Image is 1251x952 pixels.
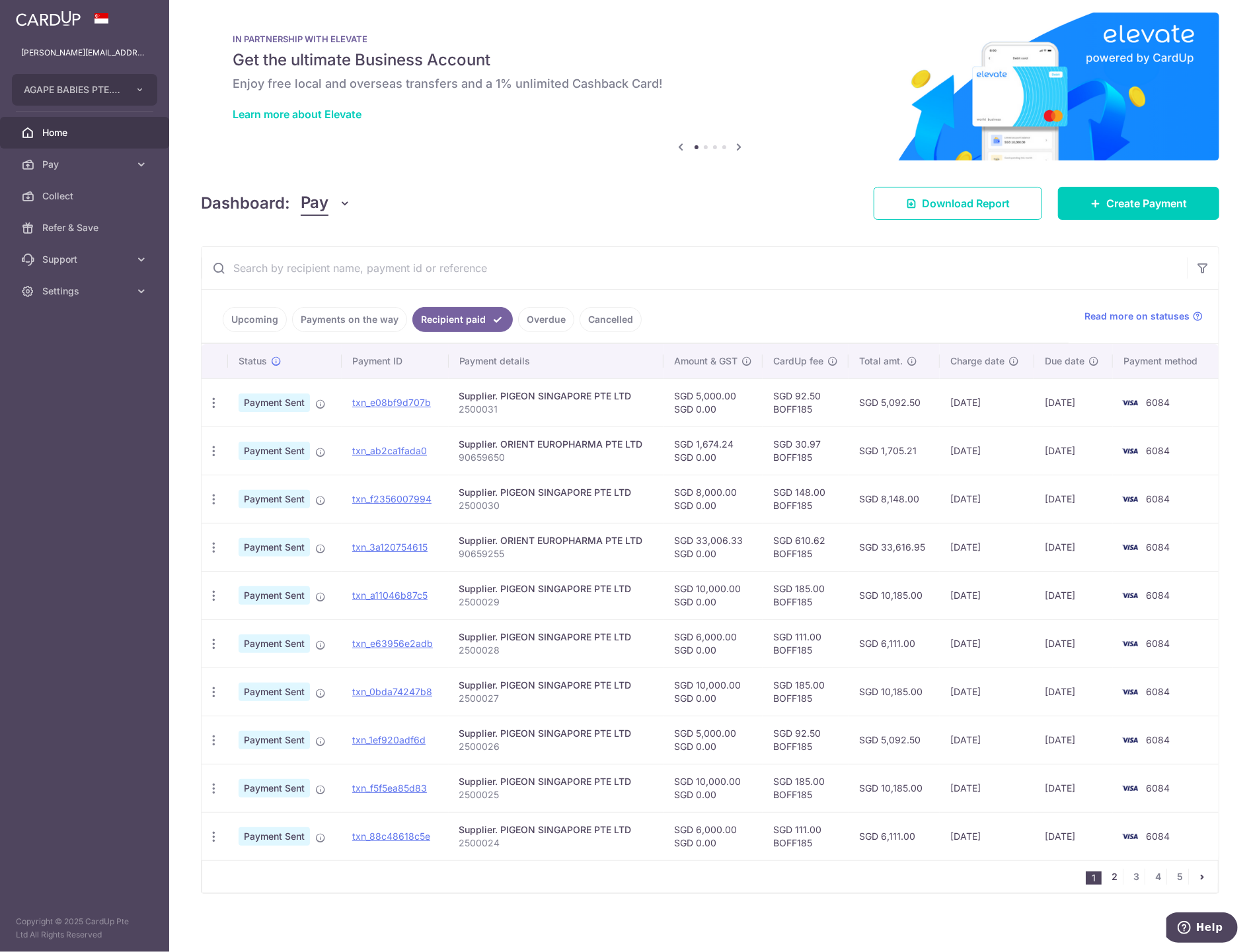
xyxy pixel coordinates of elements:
[1034,716,1114,764] td: [DATE]
[352,493,432,504] a: txn_f2356007994
[773,355,823,368] span: CardUp fee
[459,692,653,705] p: 2500027
[663,523,763,571] td: SGD 33,006.33 SGD 0.00
[342,344,449,378] th: Payment ID
[1045,355,1084,368] span: Due date
[849,812,940,860] td: SGD 6,111.00
[239,393,310,412] span: Payment Sent
[459,451,653,464] p: 90659650
[459,403,653,416] p: 2500031
[233,108,361,121] a: Learn more about Elevate
[663,426,763,475] td: SGD 1,674.24 SGD 0.00
[1034,619,1114,667] td: [DATE]
[763,812,849,860] td: SGD 111.00 BOFF185
[12,74,157,106] button: AGAPE BABIES PTE. LTD.
[459,582,653,595] div: Supplier. PIGEON SINGAPORE PTE LTD
[940,426,1034,475] td: [DATE]
[849,378,940,426] td: SGD 5,092.50
[663,378,763,426] td: SGD 5,000.00 SGD 0.00
[239,634,310,653] span: Payment Sent
[292,307,407,332] a: Payments on the way
[1146,590,1170,601] span: 6084
[1106,195,1187,211] span: Create Payment
[239,827,310,846] span: Payment Sent
[459,644,653,657] p: 2500028
[449,344,663,378] th: Payment details
[1034,475,1114,523] td: [DATE]
[1117,443,1143,459] img: Bank Card
[940,619,1034,667] td: [DATE]
[239,779,310,798] span: Payment Sent
[1084,310,1203,323] a: Read more on statuses
[940,523,1034,571] td: [DATE]
[459,630,653,644] div: Supplier. PIGEON SINGAPORE PTE LTD
[1086,871,1102,885] li: 1
[849,426,940,475] td: SGD 1,705.21
[352,638,433,649] a: txn_e63956e2adb
[239,586,310,605] span: Payment Sent
[42,158,130,171] span: Pay
[239,442,310,460] span: Payment Sent
[459,727,653,740] div: Supplier. PIGEON SINGAPORE PTE LTD
[663,619,763,667] td: SGD 6,000.00 SGD 0.00
[352,445,427,456] a: txn_ab2ca1fada0
[940,667,1034,716] td: [DATE]
[859,355,903,368] span: Total amt.
[239,731,310,749] span: Payment Sent
[233,34,1188,44] p: IN PARTNERSHIP WITH ELEVATE
[459,486,653,499] div: Supplier. PIGEON SINGAPORE PTE LTD
[1117,588,1143,603] img: Bank Card
[763,378,849,426] td: SGD 92.50 BOFF185
[849,619,940,667] td: SGD 6,111.00
[580,307,642,332] a: Cancelled
[1151,869,1166,885] a: 4
[412,307,513,332] a: Recipient paid
[763,764,849,812] td: SGD 185.00 BOFF185
[301,191,352,216] button: Pay
[459,499,653,512] p: 2500030
[352,590,428,601] a: txn_a11046b87c5
[239,355,267,368] span: Status
[763,571,849,619] td: SGD 185.00 BOFF185
[763,667,849,716] td: SGD 185.00 BOFF185
[42,126,130,139] span: Home
[663,764,763,812] td: SGD 10,000.00 SGD 0.00
[849,571,940,619] td: SGD 10,185.00
[663,571,763,619] td: SGD 10,000.00 SGD 0.00
[459,534,653,547] div: Supplier. ORIENT EUROPHARMA PTE LTD
[1146,734,1170,745] span: 6084
[1084,310,1190,323] span: Read more on statuses
[1146,397,1170,408] span: 6084
[201,191,290,215] h4: Dashboard:
[352,734,426,745] a: txn_1ef920adf6d
[352,782,427,794] a: txn_f5f5ea85d83
[1034,812,1114,860] td: [DATE]
[674,355,738,368] span: Amount & GST
[1146,686,1170,697] span: 6084
[202,247,1187,289] input: Search by recipient name, payment id or reference
[42,221,130,234] span: Refer & Save
[763,523,849,571] td: SGD 610.62 BOFF185
[1086,861,1218,893] nav: pager
[1146,831,1170,842] span: 6084
[352,541,428,553] a: txn_3a120754615
[1146,493,1170,504] span: 6084
[940,716,1034,764] td: [DATE]
[24,83,122,96] span: AGAPE BABIES PTE. LTD.
[1117,395,1143,411] img: Bank Card
[763,426,849,475] td: SGD 30.97 BOFF185
[940,812,1034,860] td: [DATE]
[763,475,849,523] td: SGD 148.00 BOFF185
[1034,764,1114,812] td: [DATE]
[459,836,653,850] p: 2500024
[1107,869,1123,885] a: 2
[663,667,763,716] td: SGD 10,000.00 SGD 0.00
[42,253,130,266] span: Support
[1146,638,1170,649] span: 6084
[922,195,1010,211] span: Download Report
[1172,869,1188,885] a: 5
[1034,571,1114,619] td: [DATE]
[1034,667,1114,716] td: [DATE]
[352,686,432,697] a: txn_0bda74247b8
